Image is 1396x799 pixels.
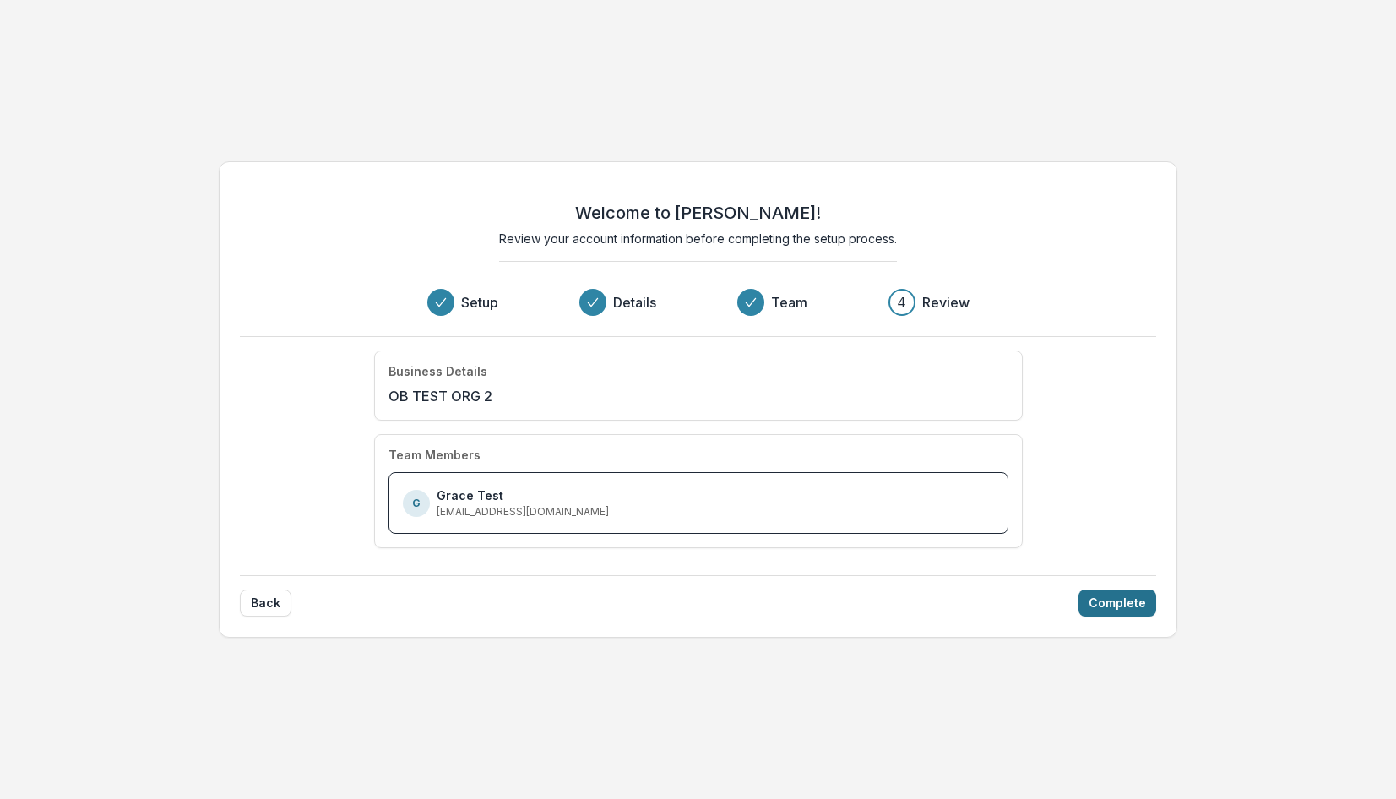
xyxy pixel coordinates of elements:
[499,230,897,247] p: Review your account information before completing the setup process.
[427,289,970,316] div: Progress
[575,203,821,223] h2: Welcome to [PERSON_NAME]!
[613,292,656,313] h3: Details
[388,386,492,406] p: OB TEST ORG 2
[412,496,421,511] p: G
[461,292,498,313] h3: Setup
[1078,590,1156,617] button: Complete
[388,365,487,379] h4: Business Details
[437,486,503,504] p: Grace Test
[437,504,609,519] p: [EMAIL_ADDRESS][DOMAIN_NAME]
[771,292,807,313] h3: Team
[922,292,970,313] h3: Review
[388,448,481,463] h4: Team Members
[240,590,291,617] button: Back
[897,292,906,313] div: 4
